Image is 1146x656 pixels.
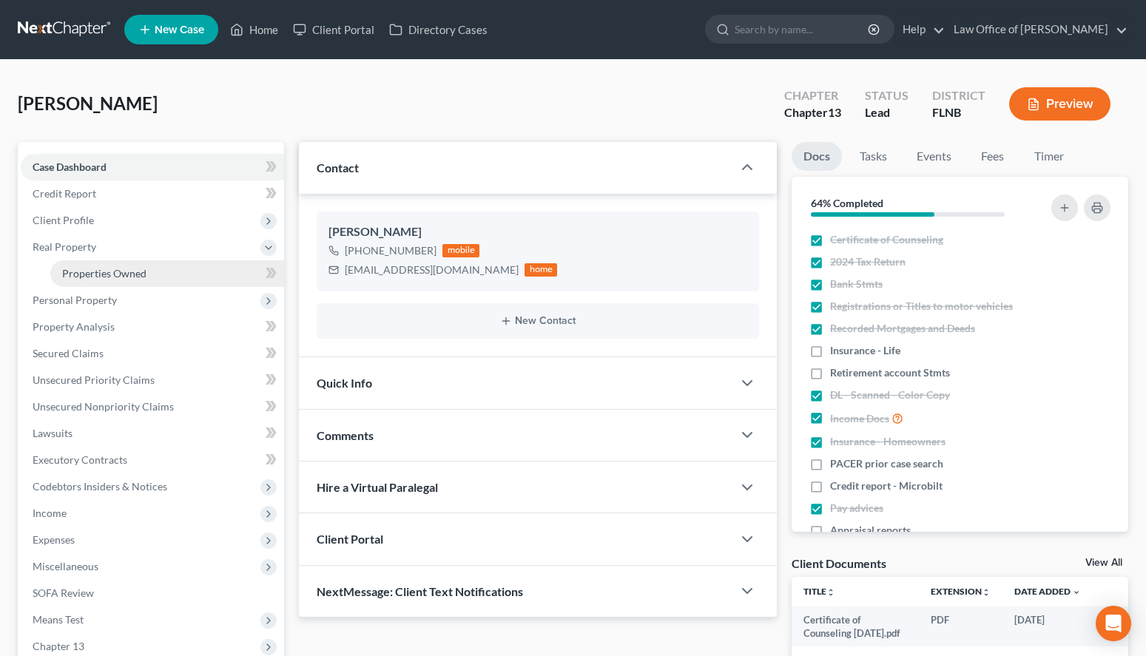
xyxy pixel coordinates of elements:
span: Insurance - Homeowners [830,434,946,449]
a: Secured Claims [21,340,284,367]
a: Home [223,16,286,43]
span: Credit Report [33,187,96,200]
span: Executory Contracts [33,453,127,466]
button: New Contact [328,315,746,327]
span: Chapter 13 [33,640,84,652]
span: Insurance - Life [830,343,900,358]
span: Pay advices [830,501,883,515]
div: Chapter [784,104,841,121]
span: Expenses [33,533,75,546]
a: Unsecured Nonpriority Claims [21,393,284,420]
div: Client Documents [792,555,886,571]
span: 2024 Tax Return [830,254,906,269]
i: expand_more [1072,588,1081,597]
a: View All [1085,558,1122,568]
div: Lead [865,104,909,121]
span: Properties Owned [62,267,146,280]
span: Income [33,507,67,519]
input: Search by name... [735,16,870,43]
span: Comments [317,428,374,442]
span: Personal Property [33,294,117,306]
span: 13 [828,105,841,119]
span: Hire a Virtual Paralegal [317,480,438,494]
span: SOFA Review [33,586,94,599]
span: Recorded Mortgages and Deeds [830,321,975,336]
a: Credit Report [21,180,284,207]
button: Preview [1009,87,1110,121]
div: [EMAIL_ADDRESS][DOMAIN_NAME] [345,263,519,277]
span: Bank Stmts [830,277,883,291]
a: Lawsuits [21,420,284,447]
span: New Case [155,24,204,35]
div: Chapter [784,87,841,104]
td: PDF [919,606,1002,647]
a: Events [905,142,963,171]
a: Directory Cases [382,16,495,43]
span: Registrations or Titles to motor vehicles [830,299,1013,314]
a: Date Added expand_more [1014,586,1081,597]
span: [PERSON_NAME] [18,92,158,114]
i: unfold_more [826,588,835,597]
span: Contact [317,160,359,175]
td: Certificate of Counseling [DATE].pdf [792,606,919,647]
a: Help [895,16,945,43]
a: Case Dashboard [21,154,284,180]
span: Miscellaneous [33,560,98,572]
a: Titleunfold_more [803,586,835,597]
span: PACER prior case search [830,456,943,471]
div: mobile [442,244,479,257]
span: Credit report - Microbilt [830,479,943,493]
span: Quick Info [317,376,372,390]
span: Means Test [33,613,84,626]
a: Unsecured Priority Claims [21,367,284,393]
div: Open Intercom Messenger [1096,606,1131,641]
span: Unsecured Nonpriority Claims [33,400,174,413]
span: Retirement account Stmts [830,365,950,380]
a: Tasks [848,142,899,171]
strong: 64% Completed [811,197,883,209]
span: Secured Claims [33,347,104,359]
div: home [525,263,557,277]
div: Status [865,87,909,104]
span: Certificate of Counseling [830,232,943,247]
a: Property Analysis [21,314,284,340]
a: Law Office of [PERSON_NAME] [946,16,1128,43]
a: Docs [792,142,842,171]
span: Income Docs [830,411,889,426]
span: Appraisal reports [830,523,911,538]
a: Extensionunfold_more [931,586,991,597]
span: Codebtors Insiders & Notices [33,480,167,493]
div: [PERSON_NAME] [328,223,746,241]
span: Lawsuits [33,427,73,439]
a: SOFA Review [21,580,284,606]
a: Properties Owned [50,260,284,287]
i: unfold_more [982,588,991,597]
span: Client Profile [33,214,94,226]
span: DL - Scanned - Color Copy [830,388,950,402]
span: Client Portal [317,532,383,546]
div: FLNB [932,104,985,121]
div: [PHONE_NUMBER] [345,243,437,258]
a: Client Portal [286,16,382,43]
span: Case Dashboard [33,160,107,173]
span: Property Analysis [33,320,115,333]
a: Timer [1022,142,1076,171]
div: District [932,87,985,104]
a: Fees [969,142,1017,171]
a: Executory Contracts [21,447,284,473]
span: NextMessage: Client Text Notifications [317,584,523,598]
span: Unsecured Priority Claims [33,373,155,386]
td: [DATE] [1002,606,1093,647]
span: Real Property [33,240,96,253]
